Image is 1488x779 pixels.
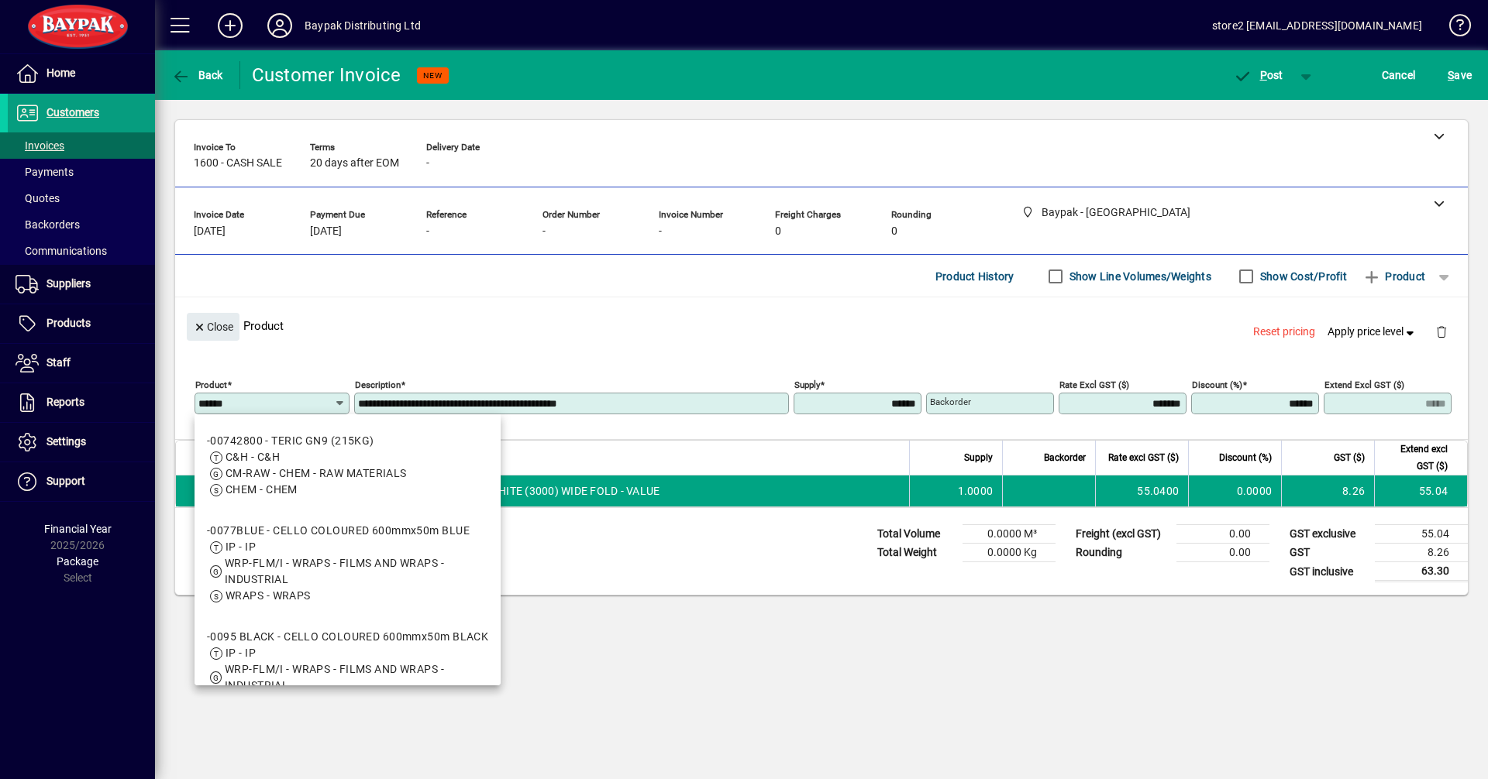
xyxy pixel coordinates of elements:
[57,555,98,568] span: Package
[1355,263,1433,290] button: Product
[8,159,155,185] a: Payments
[1375,562,1468,582] td: 63.30
[1362,264,1425,289] span: Product
[193,314,233,340] span: Close
[225,663,444,691] span: WRP-FLM/I - WRAPS - FILMS AND WRAPS - INDUSTRIAL
[46,435,86,448] span: Settings
[1423,324,1460,338] app-page-header-button: Delete
[963,525,1056,544] td: 0.0000 M³
[8,211,155,238] a: Backorders
[355,379,401,390] mat-label: Description
[1448,69,1454,81] span: S
[1382,63,1416,88] span: Cancel
[207,523,488,539] div: -0077BLUE - CELLO COLOURED 600mmx50m BLUE
[963,544,1056,562] td: 0.0000 Kg
[1281,475,1374,506] td: 8.26
[1212,13,1422,38] div: store2 [EMAIL_ADDRESS][DOMAIN_NAME]
[15,166,74,178] span: Payments
[226,647,256,659] span: IP - IP
[226,589,311,602] span: WRAPS - WRAPS
[226,540,256,553] span: IP - IP
[1324,379,1404,390] mat-label: Extend excl GST ($)
[1192,379,1242,390] mat-label: Discount (%)
[958,483,994,499] span: 1.0000
[207,433,407,449] div: -00742800 - TERIC GN9 (215KG)
[1105,483,1179,499] div: 55.0400
[1378,61,1420,89] button: Cancel
[8,132,155,159] a: Invoices
[1068,544,1176,562] td: Rounding
[1384,441,1448,475] span: Extend excl GST ($)
[15,192,60,204] span: Quotes
[310,225,342,238] span: [DATE]
[1438,3,1469,53] a: Knowledge Base
[423,70,443,81] span: NEW
[8,54,155,93] a: Home
[794,379,820,390] mat-label: Supply
[8,304,155,343] a: Products
[870,544,963,562] td: Total Weight
[46,67,75,79] span: Home
[1374,475,1467,506] td: 55.04
[1448,63,1472,88] span: ave
[15,139,64,152] span: Invoices
[1225,61,1291,89] button: Post
[1176,544,1269,562] td: 0.00
[15,218,80,231] span: Backorders
[183,319,243,333] app-page-header-button: Close
[1282,525,1375,544] td: GST exclusive
[1282,562,1375,582] td: GST inclusive
[226,467,407,479] span: CM-RAW - CHEM - RAW MATERIALS
[1328,324,1417,340] span: Apply price level
[194,225,226,238] span: [DATE]
[195,420,501,510] mat-option: -00742800 - TERIC GN9 (215KG)
[8,462,155,501] a: Support
[175,297,1468,354] div: Product
[46,317,91,329] span: Products
[1282,544,1375,562] td: GST
[1247,318,1321,346] button: Reset pricing
[310,157,399,170] span: 20 days after EOM
[1188,475,1281,506] td: 0.0000
[8,185,155,211] a: Quotes
[1375,544,1468,562] td: 8.26
[195,616,501,722] mat-option: -0095 BLACK - CELLO COLOURED 600mmx50m BLACK
[46,277,91,290] span: Suppliers
[1375,525,1468,544] td: 55.04
[929,263,1021,290] button: Product History
[775,225,781,238] span: 0
[1059,379,1129,390] mat-label: Rate excl GST ($)
[305,13,421,38] div: Baypak Distributing Ltd
[1257,269,1347,284] label: Show Cost/Profit
[46,356,71,369] span: Staff
[8,238,155,264] a: Communications
[255,12,305,39] button: Profile
[8,265,155,304] a: Suppliers
[426,225,429,238] span: -
[1108,449,1179,466] span: Rate excl GST ($)
[8,423,155,462] a: Settings
[1233,69,1283,81] span: ost
[356,483,660,499] span: INTERFOLD HAND TOWEL WHITE (3000) WIDE FOLD - VALUE
[1253,324,1315,340] span: Reset pricing
[1176,525,1269,544] td: 0.00
[252,63,401,88] div: Customer Invoice
[1044,449,1086,466] span: Backorder
[930,396,971,407] mat-label: Backorder
[891,225,897,238] span: 0
[1260,69,1267,81] span: P
[46,106,99,118] span: Customers
[8,344,155,383] a: Staff
[205,12,255,39] button: Add
[15,245,107,257] span: Communications
[1321,318,1424,346] button: Apply price level
[46,475,85,487] span: Support
[1444,61,1476,89] button: Save
[1334,449,1365,466] span: GST ($)
[195,510,501,616] mat-option: -0077BLUE - CELLO COLOURED 600mmx50m BLUE
[1068,525,1176,544] td: Freight (excl GST)
[659,225,662,238] span: -
[225,557,444,585] span: WRP-FLM/I - WRAPS - FILMS AND WRAPS - INDUSTRIAL
[44,523,112,535] span: Financial Year
[195,379,227,390] mat-label: Product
